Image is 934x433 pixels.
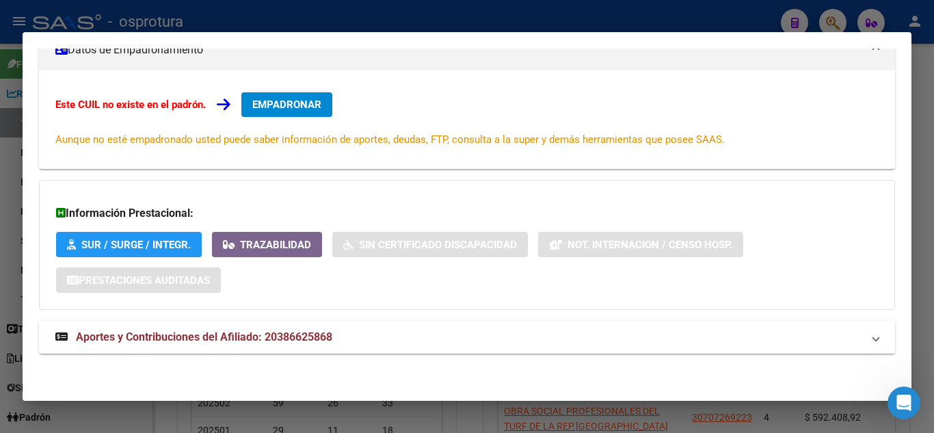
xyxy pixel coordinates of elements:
[56,267,221,293] button: Prestaciones Auditadas
[56,232,202,257] button: SUR / SURGE / INTEGR.
[359,239,517,251] span: Sin Certificado Discapacidad
[39,70,895,169] div: Datos de Empadronamiento
[241,92,332,117] button: EMPADRONAR
[76,330,332,343] span: Aportes y Contribuciones del Afiliado: 20386625868
[39,321,895,354] mat-expansion-panel-header: Aportes y Contribuciones del Afiliado: 20386625868
[212,232,322,257] button: Trazabilidad
[240,239,311,251] span: Trazabilidad
[538,232,743,257] button: Not. Internacion / Censo Hosp.
[55,99,206,111] strong: Este CUIL no existe en el padrón.
[55,42,862,58] mat-panel-title: Datos de Empadronamiento
[252,99,321,111] span: EMPADRONAR
[55,133,725,146] span: Aunque no esté empadronado usted puede saber información de aportes, deudas, FTP, consulta a la s...
[39,29,895,70] mat-expansion-panel-header: Datos de Empadronamiento
[332,232,528,257] button: Sin Certificado Discapacidad
[79,274,210,287] span: Prestaciones Auditadas
[81,239,191,251] span: SUR / SURGE / INTEGR.
[888,386,920,419] iframe: Intercom live chat
[56,205,878,222] h3: Información Prestacional:
[568,239,732,251] span: Not. Internacion / Censo Hosp.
